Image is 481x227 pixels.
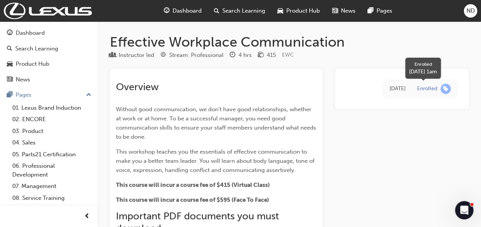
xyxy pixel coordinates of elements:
button: Pages [3,88,95,102]
a: 04. Sales [9,137,95,149]
div: Tue Mar 07 2023 01:00:00 GMT+1100 (Australian Eastern Daylight Time) [390,84,406,93]
span: Overview [116,81,159,93]
span: Search Learning [222,6,265,15]
span: Without good communication, we don't have good relationships, whether at work or at home. To be a... [116,106,318,140]
span: pages-icon [7,92,13,99]
a: search-iconSearch Learning [208,3,271,19]
a: 03. Product [9,125,95,137]
a: 09. Technical Training [9,204,95,216]
span: Learning resource code [282,52,294,58]
span: ND [466,6,475,15]
a: News [3,73,95,87]
span: clock-icon [230,52,235,59]
a: pages-iconPages [362,3,398,19]
a: 07. Management [9,180,95,192]
span: search-icon [214,6,219,16]
h1: Effective Workplace Communication [110,34,469,50]
span: News [341,6,355,15]
button: ND [464,4,477,18]
div: Stream [160,50,223,60]
div: 4 hrs [238,51,252,60]
span: Product Hub [286,6,320,15]
a: 01. Lexus Brand Induction [9,102,95,114]
a: Dashboard [3,26,95,40]
div: [DATE] 1am [409,68,437,76]
span: guage-icon [7,30,13,37]
div: Stream: Professional [169,51,223,60]
span: search-icon [7,45,12,52]
div: Product Hub [16,60,49,68]
div: Dashboard [16,29,45,37]
span: pages-icon [368,6,373,16]
span: This workshop teaches you the essentials of effective communication to make you a better team lea... [116,148,316,173]
span: learningRecordVerb_ENROLL-icon [440,84,451,94]
button: DashboardSearch LearningProduct HubNews [3,24,95,88]
a: 02. ENCORE [9,113,95,125]
div: Type [110,50,154,60]
div: Duration [230,50,252,60]
img: Trak [4,3,92,19]
iframe: Intercom live chat [455,201,473,219]
a: Search Learning [3,42,95,56]
div: Price [258,50,276,60]
span: Dashboard [173,6,202,15]
span: money-icon [258,52,264,59]
div: Instructor led [119,51,154,60]
span: news-icon [7,76,13,83]
a: guage-iconDashboard [158,3,208,19]
span: learningResourceType_INSTRUCTOR_LED-icon [110,52,116,59]
div: 415 [267,51,276,60]
div: News [16,75,30,84]
span: up-icon [86,90,91,100]
span: This course will incur a course fee of $595 (Face To Face) [116,196,269,203]
div: Enrolled [409,61,437,68]
a: car-iconProduct Hub [271,3,326,19]
span: car-icon [7,61,13,68]
a: 08. Service Training [9,192,95,204]
div: Enrolled [417,85,437,92]
div: Pages [16,91,31,99]
span: guage-icon [164,6,170,16]
span: news-icon [332,6,338,16]
a: Product Hub [3,57,95,71]
a: 06. Professional Development [9,160,95,180]
span: car-icon [277,6,283,16]
span: target-icon [160,52,166,59]
div: Search Learning [15,44,58,53]
span: This course will incur a course fee of $415 (Virtual Class) [116,182,270,188]
span: Pages [377,6,392,15]
a: 05. Parts21 Certification [9,149,95,161]
a: news-iconNews [326,3,362,19]
span: prev-icon [84,212,90,221]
